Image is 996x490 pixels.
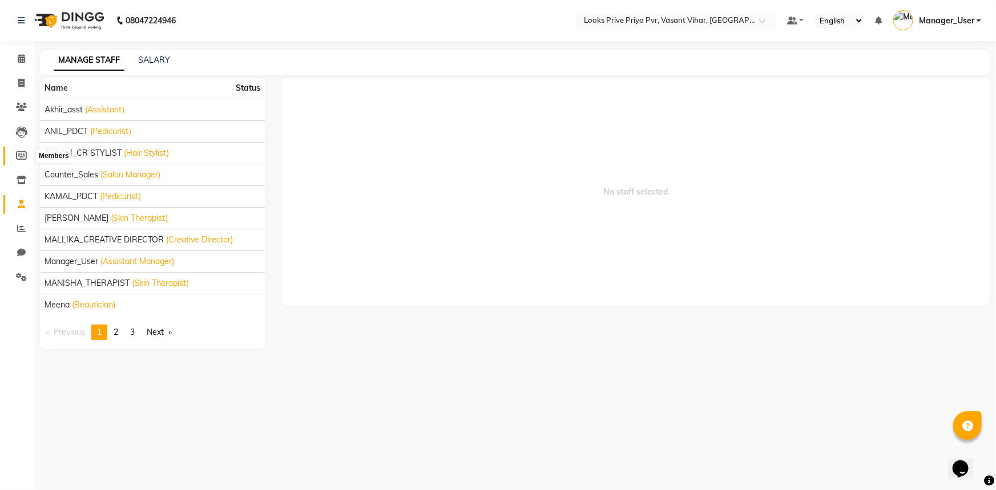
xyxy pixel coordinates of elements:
span: ANIL_PDCT [45,125,88,137]
span: MANISHA_THERAPIST [45,277,130,289]
img: logo [29,5,107,37]
span: Akhir_asst [45,104,83,116]
span: Counter_Sales [45,169,98,181]
span: 3 [130,327,135,337]
iframe: chat widget [948,444,985,479]
div: Members [36,149,72,163]
span: (Salon Manager) [100,169,160,181]
span: (Pedicurist) [90,125,131,137]
span: (Skin Therapist) [132,277,189,289]
span: (Creative Director) [166,234,233,246]
span: (Assistant Manager) [100,256,174,268]
span: ASLAM_CR STYLIST [45,147,122,159]
span: KAMAL_PDCT [45,191,98,203]
a: MANAGE STAFF [54,50,124,71]
span: No staff selected [282,78,990,306]
span: (Pedicurist) [100,191,141,203]
span: Name [45,83,68,93]
b: 08047224946 [126,5,176,37]
a: Next [141,325,178,340]
span: (Beautician) [72,299,115,311]
nav: Pagination [40,325,265,340]
span: Meena [45,299,70,311]
a: SALARY [138,55,170,65]
span: Manager_User [919,15,974,27]
span: MALLIKA_CREATIVE DIRECTOR [45,234,164,246]
span: (Hair Stylist) [124,147,169,159]
span: (Assistant) [85,104,124,116]
span: (Skin Therapist) [111,212,168,224]
img: Manager_User [893,10,913,30]
span: 2 [114,327,118,337]
span: [PERSON_NAME] [45,212,108,224]
span: Manager_User [45,256,98,268]
span: 1 [97,327,102,337]
span: Status [236,82,260,94]
span: Previous [54,327,85,337]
